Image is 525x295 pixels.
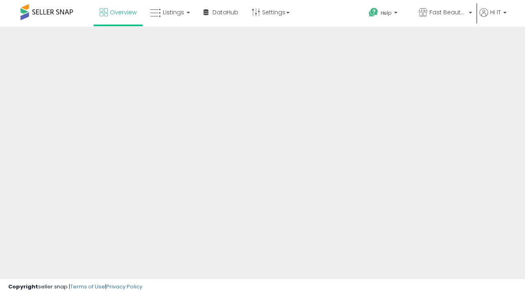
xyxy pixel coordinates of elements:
[8,283,142,291] div: seller snap | |
[110,8,137,16] span: Overview
[429,8,466,16] span: Fast Beauty ([GEOGRAPHIC_DATA])
[362,1,411,27] a: Help
[70,283,105,290] a: Terms of Use
[163,8,184,16] span: Listings
[490,8,501,16] span: Hi IT
[381,9,392,16] span: Help
[212,8,238,16] span: DataHub
[106,283,142,290] a: Privacy Policy
[8,283,38,290] strong: Copyright
[479,8,507,27] a: Hi IT
[368,7,379,18] i: Get Help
